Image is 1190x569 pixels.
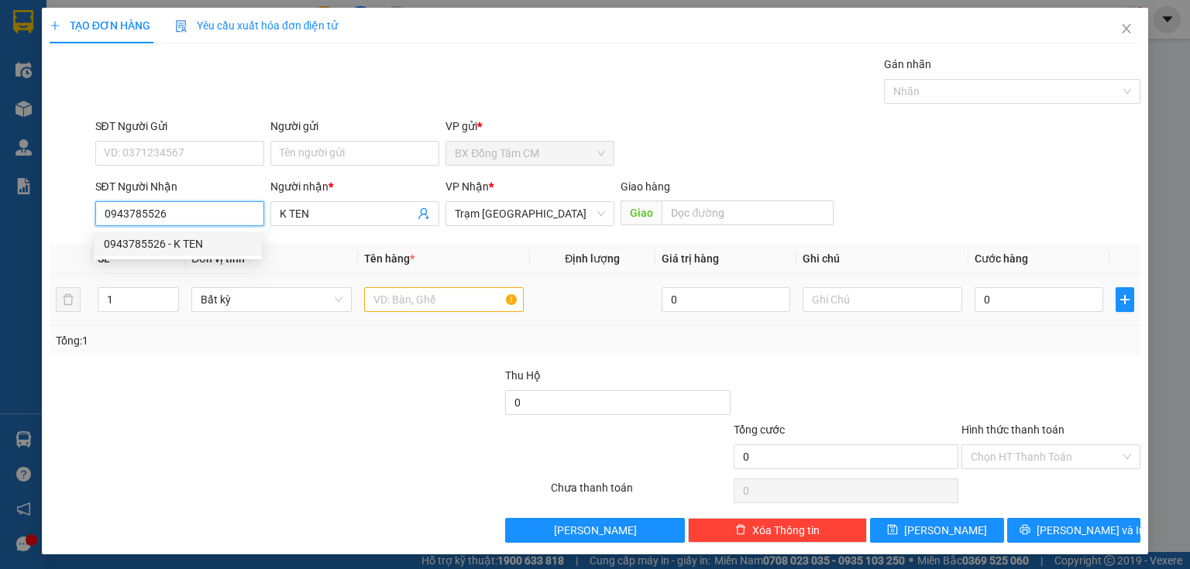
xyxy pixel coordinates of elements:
span: Giao [621,201,662,225]
div: VP gửi [445,118,614,135]
span: delete [735,524,746,536]
div: Chưa thanh toán [549,479,731,506]
span: CC : [98,104,120,120]
div: SĐT Người Nhận [95,178,264,195]
span: Gửi: [13,15,37,31]
span: Cước hàng [975,252,1028,265]
span: close [1120,22,1133,35]
div: Người gửi [270,118,439,135]
span: Bất kỳ [201,288,342,311]
label: Hình thức thanh toán [961,423,1064,436]
span: VP Nhận [445,180,489,193]
span: Tổng cước [734,423,785,436]
span: [PERSON_NAME] và In [1037,522,1145,539]
span: plus [1116,293,1133,306]
span: Nhận: [101,15,138,31]
button: delete [56,287,81,312]
div: Người nhận [270,178,439,195]
input: 0 [662,287,790,312]
input: Dọc đường [662,201,834,225]
span: [PERSON_NAME] [904,522,987,539]
input: VD: Bàn, Ghế [364,287,524,312]
button: deleteXóa Thông tin [688,518,867,543]
div: 0964097941 [101,69,258,91]
span: Trạm Sài Gòn [455,202,605,225]
button: printer[PERSON_NAME] và In [1007,518,1141,543]
span: plus [50,20,60,31]
div: BX Đồng Tâm CM [13,13,90,69]
img: icon [175,20,187,33]
div: Tổng: 1 [56,332,460,349]
span: Xóa Thông tin [752,522,820,539]
span: BX Đồng Tâm CM [455,142,605,165]
span: Giá trị hàng [662,252,719,265]
span: Tên hàng [364,252,414,265]
span: TẠO ĐƠN HÀNG [50,19,150,32]
span: Giao hàng [621,180,670,193]
div: 50.000 [98,100,260,122]
div: k ten [101,50,258,69]
th: Ghi chú [796,244,968,274]
div: 0943785526 - K TEN [104,235,253,252]
div: 0943785526 - K TEN [95,231,262,256]
div: SĐT Người Gửi [95,118,264,135]
label: Gán nhãn [884,58,931,70]
span: Định lượng [565,252,620,265]
span: user-add [418,207,430,220]
div: Trạm [GEOGRAPHIC_DATA] [101,13,258,50]
button: plus [1116,287,1134,312]
span: printer [1020,524,1030,536]
span: Yêu cầu xuất hóa đơn điện tử [175,19,339,32]
input: Ghi Chú [803,287,962,312]
button: [PERSON_NAME] [505,518,684,543]
button: save[PERSON_NAME] [870,518,1004,543]
span: Thu Hộ [505,369,541,382]
span: save [887,524,898,536]
button: Close [1105,8,1148,51]
span: [PERSON_NAME] [554,522,637,539]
